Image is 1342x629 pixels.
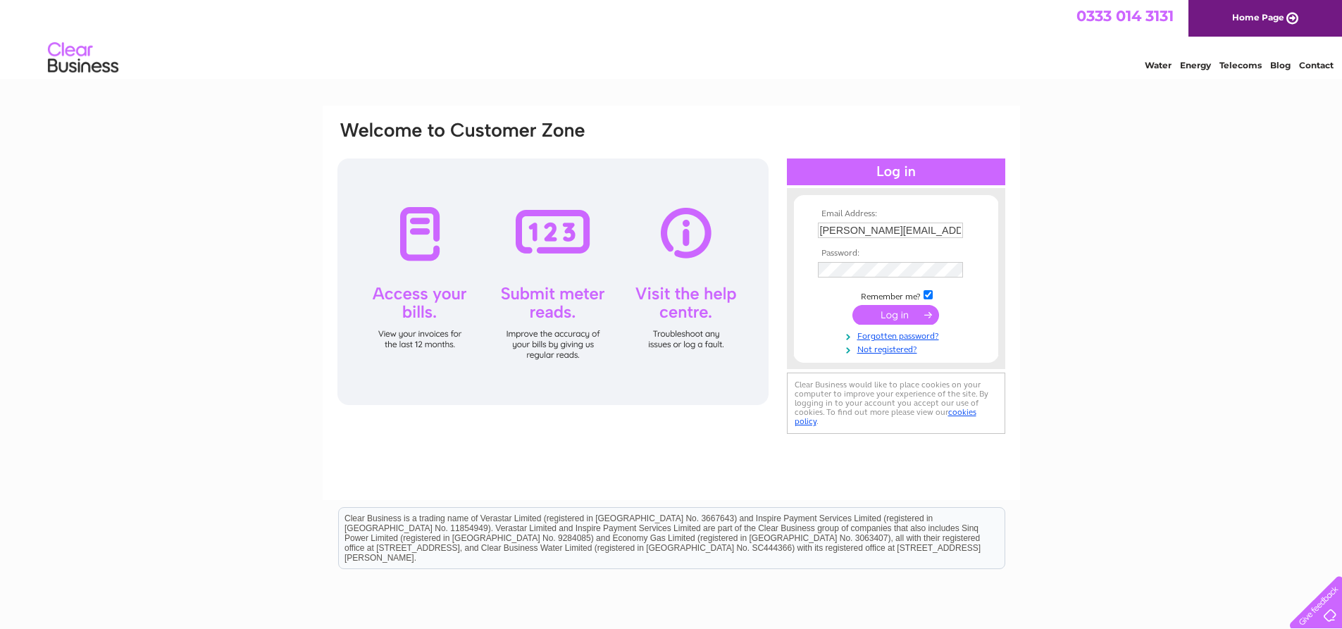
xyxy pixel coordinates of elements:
[814,288,978,302] td: Remember me?
[818,328,978,342] a: Forgotten password?
[814,249,978,259] th: Password:
[818,342,978,355] a: Not registered?
[1076,7,1174,25] a: 0333 014 3131
[787,373,1005,434] div: Clear Business would like to place cookies on your computer to improve your experience of the sit...
[852,305,939,325] input: Submit
[1270,60,1291,70] a: Blog
[1299,60,1334,70] a: Contact
[1145,60,1172,70] a: Water
[47,37,119,80] img: logo.png
[795,407,976,426] a: cookies policy
[339,8,1005,68] div: Clear Business is a trading name of Verastar Limited (registered in [GEOGRAPHIC_DATA] No. 3667643...
[1219,60,1262,70] a: Telecoms
[1180,60,1211,70] a: Energy
[814,209,978,219] th: Email Address:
